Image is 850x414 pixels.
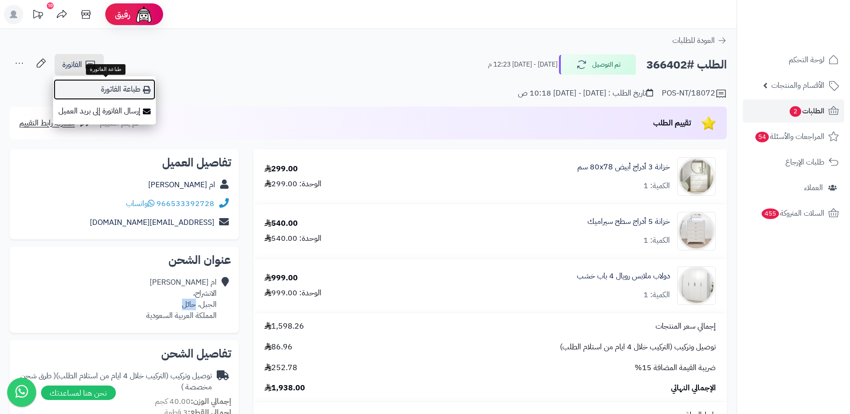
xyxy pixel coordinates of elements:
img: 1747845679-1-90x90.jpg [678,266,715,305]
span: لوحة التحكم [789,53,824,67]
div: 10 [47,2,54,9]
a: 966533392728 [156,198,214,209]
img: 1747726412-1722524118422-1707225732053-1702539019812-884456456456-90x90.jpg [678,157,715,196]
a: ام [PERSON_NAME] [148,179,215,191]
span: 54 [755,132,769,142]
div: الوحدة: 540.00 [265,233,321,244]
a: واتساب [126,198,154,209]
a: [EMAIL_ADDRESS][DOMAIN_NAME] [90,217,214,228]
a: الفاتورة [55,54,104,75]
div: الكمية: 1 [643,290,670,301]
img: 1741718484-1-90x90.jpg [678,212,715,250]
div: 540.00 [265,218,298,229]
h2: تفاصيل العميل [17,157,231,168]
span: الفاتورة [62,59,82,70]
a: المراجعات والأسئلة54 [743,125,844,148]
span: طلبات الإرجاع [785,155,824,169]
span: 455 [762,208,779,219]
span: توصيل وتركيب (التركيب خلال 4 ايام من استلام الطلب) [560,342,716,353]
div: الكمية: 1 [643,180,670,192]
span: 252.78 [265,362,297,373]
a: خزانة 3 أدراج أبيض ‎80x78 سم‏ [577,162,670,173]
span: ( طرق شحن مخصصة ) [20,370,212,393]
span: تقييم الطلب [653,117,691,129]
a: لوحة التحكم [743,48,844,71]
span: إجمالي سعر المنتجات [655,321,716,332]
span: السلات المتروكة [761,207,824,220]
div: 999.00 [265,273,298,284]
a: إرسال الفاتورة إلى بريد العميل [53,100,156,122]
a: العودة للطلبات [672,35,727,46]
span: مشاركة رابط التقييم [19,117,75,129]
h2: تفاصيل الشحن [17,348,231,359]
span: 1,598.26 [265,321,304,332]
span: رفيق [115,9,130,20]
span: العودة للطلبات [672,35,715,46]
h2: الطلب #366402 [646,55,727,75]
a: مشاركة رابط التقييم [19,117,91,129]
div: POS-NT/18072 [662,88,727,99]
small: [DATE] - [DATE] 12:23 م [488,60,557,69]
span: ضريبة القيمة المضافة 15% [635,362,716,373]
a: طباعة الفاتورة [53,79,156,100]
span: المراجعات والأسئلة [754,130,824,143]
div: ام [PERSON_NAME] الانشراح، الجبل، حائل المملكة العربية السعودية [146,277,217,321]
img: logo-2.png [784,27,841,47]
span: العملاء [804,181,823,194]
a: العملاء [743,176,844,199]
div: الوحدة: 299.00 [265,179,321,190]
a: طلبات الإرجاع [743,151,844,174]
a: السلات المتروكة455 [743,202,844,225]
div: تاريخ الطلب : [DATE] - [DATE] 10:18 ص [518,88,653,99]
div: الكمية: 1 [643,235,670,246]
span: الأقسام والمنتجات [771,79,824,92]
div: طباعة الفاتورة [86,64,125,75]
a: الطلبات2 [743,99,844,123]
a: تحديثات المنصة [26,5,50,27]
div: الوحدة: 999.00 [265,288,321,299]
div: توصيل وتركيب (التركيب خلال 4 ايام من استلام الطلب) [17,371,212,393]
div: 299.00 [265,164,298,175]
span: الإجمالي النهائي [671,383,716,394]
span: 86.96 [265,342,293,353]
a: دولاب ملابس رويال 4 باب خشب [577,271,670,282]
small: 40.00 كجم [155,396,231,407]
a: خزانة 5 أدراج سطح سيراميك [587,216,670,227]
button: تم التوصيل [559,55,636,75]
span: 2 [790,106,801,117]
span: 1,938.00 [265,383,305,394]
img: ai-face.png [134,5,153,24]
strong: إجمالي الوزن: [191,396,231,407]
span: الطلبات [789,104,824,118]
h2: عنوان الشحن [17,254,231,266]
